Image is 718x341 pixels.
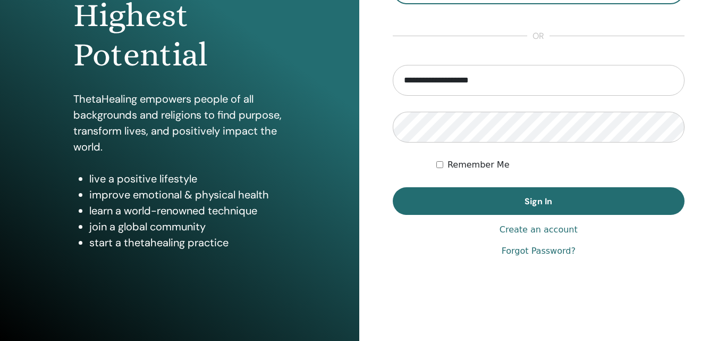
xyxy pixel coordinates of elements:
[502,245,576,257] a: Forgot Password?
[500,223,578,236] a: Create an account
[73,91,286,155] p: ThetaHealing empowers people of all backgrounds and religions to find purpose, transform lives, a...
[447,159,510,171] label: Remember Me
[527,30,550,43] span: or
[89,203,286,219] li: learn a world-renowned technique
[89,235,286,251] li: start a thetahealing practice
[89,187,286,203] li: improve emotional & physical health
[393,187,685,215] button: Sign In
[89,219,286,235] li: join a global community
[525,196,552,207] span: Sign In
[436,159,685,171] div: Keep me authenticated indefinitely or until I manually logout
[89,171,286,187] li: live a positive lifestyle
